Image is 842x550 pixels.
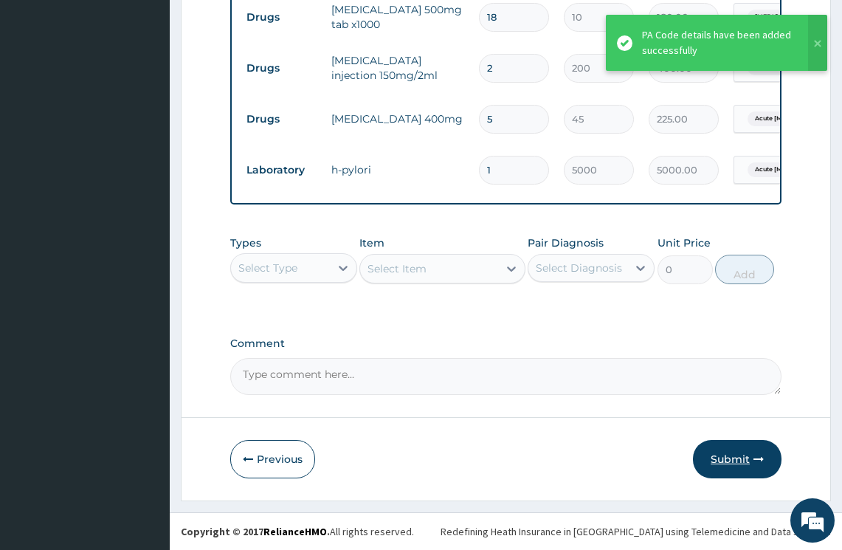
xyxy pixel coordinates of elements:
div: PA Code details have been added successfully [642,27,794,58]
td: Laboratory [239,157,324,184]
label: Unit Price [658,236,711,250]
button: Add [715,255,774,284]
div: Chat with us now [77,83,248,102]
span: Acute [MEDICAL_DATA] [748,111,836,126]
label: Types [230,237,261,250]
footer: All rights reserved. [170,512,842,550]
td: Drugs [239,4,324,31]
a: RelianceHMO [263,525,327,538]
label: Comment [230,337,781,350]
td: [MEDICAL_DATA] 400mg [324,104,472,134]
div: Select Diagnosis [536,261,622,275]
button: Submit [693,440,781,478]
td: Drugs [239,106,324,133]
label: Pair Diagnosis [528,236,604,250]
td: h-pylori [324,155,472,185]
td: [MEDICAL_DATA] injection 150mg/2ml [324,46,472,90]
span: We're online! [86,175,204,324]
div: Select Type [238,261,297,275]
td: Drugs [239,55,324,82]
div: Redefining Heath Insurance in [GEOGRAPHIC_DATA] using Telemedicine and Data Science! [441,524,831,539]
textarea: Type your message and hit 'Enter' [7,381,281,433]
div: Minimize live chat window [242,7,277,43]
img: d_794563401_company_1708531726252_794563401 [27,74,60,111]
label: Item [359,236,384,250]
strong: Copyright © 2017 . [181,525,330,538]
button: Previous [230,440,315,478]
span: Acute [MEDICAL_DATA] [748,162,836,177]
